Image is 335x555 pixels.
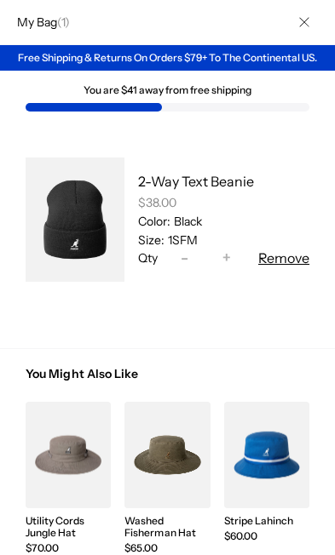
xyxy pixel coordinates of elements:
dd: Black [170,214,202,229]
a: Utility Cords Jungle Hat [26,514,84,539]
div: $38.00 [138,195,309,210]
span: + [222,247,231,270]
span: ( ) [57,14,70,30]
a: Stripe Lahinch [224,514,293,527]
span: Qty [138,250,158,266]
input: Quantity for 2-Way Text Beanie [197,248,214,268]
span: $60.00 [224,529,257,542]
h3: You Might Also Like [26,366,309,402]
button: - [171,248,197,268]
a: Washed Fisherman Hat [124,514,195,539]
dt: Color: [138,214,170,229]
span: 1 [61,14,65,30]
dt: Size: [138,232,165,248]
a: 2-Way Text Beanie [138,173,254,190]
button: + [214,248,240,268]
h2: My Bag [9,14,70,30]
span: $70.00 [26,541,59,554]
button: Remove 2-Way Text Beanie - Black / 1SFM [258,248,309,268]
dd: 1SFM [165,232,198,248]
div: You are $41 away from free shipping [26,84,309,96]
span: $65.00 [124,541,158,554]
span: - [181,247,188,270]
